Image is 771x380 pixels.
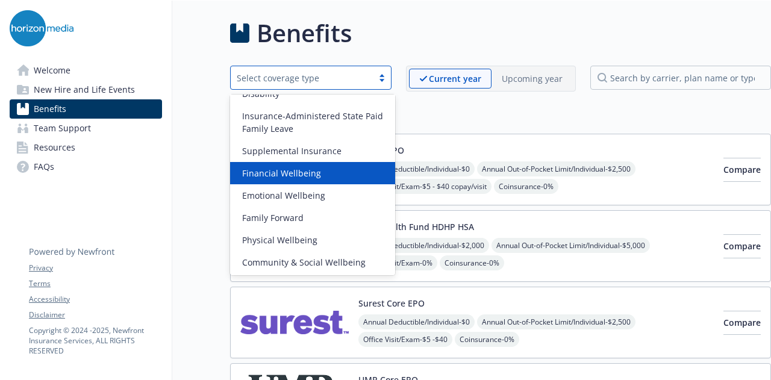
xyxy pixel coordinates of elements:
span: Emotional Wellbeing [242,189,325,202]
p: Upcoming year [502,72,563,85]
span: Financial Wellbeing [242,167,321,179]
span: Annual Deductible/Individual - $2,000 [358,238,489,253]
a: Benefits [10,99,162,119]
button: Compare [723,158,761,182]
span: FAQs [34,157,54,176]
a: Team Support [10,119,162,138]
a: Terms [29,278,161,289]
div: Select coverage type [237,72,367,84]
a: Resources [10,138,162,157]
h2: Medical [230,106,771,124]
span: Team Support [34,119,91,138]
span: Annual Out-of-Pocket Limit/Individual - $5,000 [492,238,650,253]
button: Surest Core EPO [358,297,425,310]
span: Office Visit/Exam - $5 -$40 [358,332,452,347]
span: Office Visit/Exam - $5 - $40 copay/visit [358,179,492,194]
span: Annual Out-of-Pocket Limit/Individual - $2,500 [477,314,635,329]
p: Copyright © 2024 - 2025 , Newfront Insurance Services, ALL RIGHTS RESERVED [29,325,161,356]
a: Welcome [10,61,162,80]
button: Compare [723,311,761,335]
span: Coinsurance - 0% [455,332,519,347]
span: Resources [34,138,75,157]
span: Welcome [34,61,70,80]
img: Surest carrier logo [240,297,349,348]
input: search by carrier, plan name or type [590,66,771,90]
span: New Hire and Life Events [34,80,135,99]
span: Compare [723,317,761,328]
span: Insurance-Administered State Paid Family Leave [242,110,388,135]
a: Disclaimer [29,310,161,320]
a: FAQs [10,157,162,176]
a: Privacy [29,263,161,273]
a: New Hire and Life Events [10,80,162,99]
p: Current year [429,72,481,85]
button: Compare [723,234,761,258]
span: Annual Out-of-Pocket Limit/Individual - $2,500 [477,161,635,176]
span: Annual Deductible/Individual - $0 [358,161,475,176]
h1: Benefits [257,15,352,51]
span: Family Forward [242,211,304,224]
span: Physical Wellbeing [242,234,317,246]
button: UMR Health Fund HDHP HSA [358,220,474,233]
span: Benefits [34,99,66,119]
span: Office Visit/Exam - 0% [358,255,437,270]
span: Compare [723,164,761,175]
span: Compare [723,240,761,252]
a: Accessibility [29,294,161,305]
span: Annual Deductible/Individual - $0 [358,314,475,329]
span: Coinsurance - 0% [440,255,504,270]
span: Supplemental Insurance [242,145,342,157]
span: Community & Social Wellbeing [242,256,366,269]
span: Coinsurance - 0% [494,179,558,194]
